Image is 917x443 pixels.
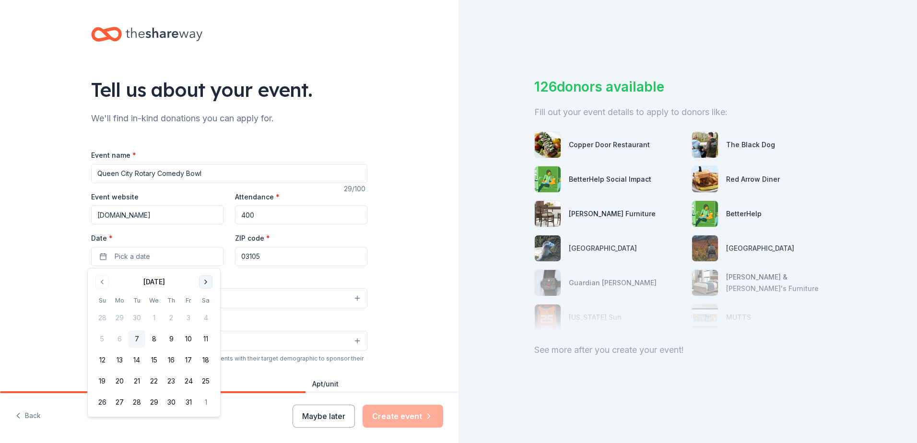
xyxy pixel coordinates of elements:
[128,394,145,411] button: 28
[145,295,163,305] th: Wednesday
[128,373,145,390] button: 21
[535,166,561,192] img: photo for BetterHelp Social Impact
[235,192,280,202] label: Attendance
[94,295,111,305] th: Sunday
[128,295,145,305] th: Tuesday
[180,295,197,305] th: Friday
[569,174,651,185] div: BetterHelp Social Impact
[163,394,180,411] button: 30
[128,351,145,369] button: 14
[535,132,561,158] img: photo for Copper Door Restaurant
[163,351,180,369] button: 16
[235,205,367,224] input: 20
[180,330,197,348] button: 10
[180,351,197,369] button: 17
[197,330,214,348] button: 11
[91,164,367,183] input: Spring Fundraiser
[91,331,367,351] button: Select
[163,373,180,390] button: 23
[91,247,223,266] button: Pick a date
[128,330,145,348] button: 7
[145,373,163,390] button: 22
[312,379,339,389] label: Apt/unit
[344,183,367,195] div: 29 /100
[163,330,180,348] button: 9
[145,394,163,411] button: 29
[163,295,180,305] th: Thursday
[692,166,718,192] img: photo for Red Arrow Diner
[111,351,128,369] button: 13
[535,201,561,227] img: photo for Jordan's Furniture
[180,373,197,390] button: 24
[569,139,650,151] div: Copper Door Restaurant
[180,394,197,411] button: 31
[111,373,128,390] button: 20
[91,151,136,160] label: Event name
[197,394,214,411] button: 1
[569,208,656,220] div: [PERSON_NAME] Furniture
[111,394,128,411] button: 27
[91,76,367,103] div: Tell us about your event.
[534,77,841,97] div: 126 donors available
[199,275,212,289] button: Go to next month
[197,373,214,390] button: 25
[91,205,223,224] input: https://www...
[111,295,128,305] th: Monday
[15,406,41,426] button: Back
[145,330,163,348] button: 8
[145,351,163,369] button: 15
[91,355,367,370] div: We use this information to help brands find events with their target demographic to sponsor their...
[534,342,841,358] div: See more after you create your event!
[143,276,165,288] div: [DATE]
[293,405,355,428] button: Maybe later
[91,111,367,126] div: We'll find in-kind donations you can apply for.
[197,351,214,369] button: 18
[91,192,139,202] label: Event website
[197,295,214,305] th: Saturday
[235,233,270,243] label: ZIP code
[726,174,780,185] div: Red Arrow Diner
[726,208,762,220] div: BetterHelp
[95,275,109,289] button: Go to previous month
[115,251,150,262] span: Pick a date
[94,351,111,369] button: 12
[692,132,718,158] img: photo for The Black Dog
[692,201,718,227] img: photo for BetterHelp
[91,288,367,308] button: Select
[534,105,841,120] div: Fill out your event details to apply to donors like:
[235,247,367,266] input: 12345 (U.S. only)
[91,233,223,243] label: Date
[726,139,775,151] div: The Black Dog
[94,394,111,411] button: 26
[94,373,111,390] button: 19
